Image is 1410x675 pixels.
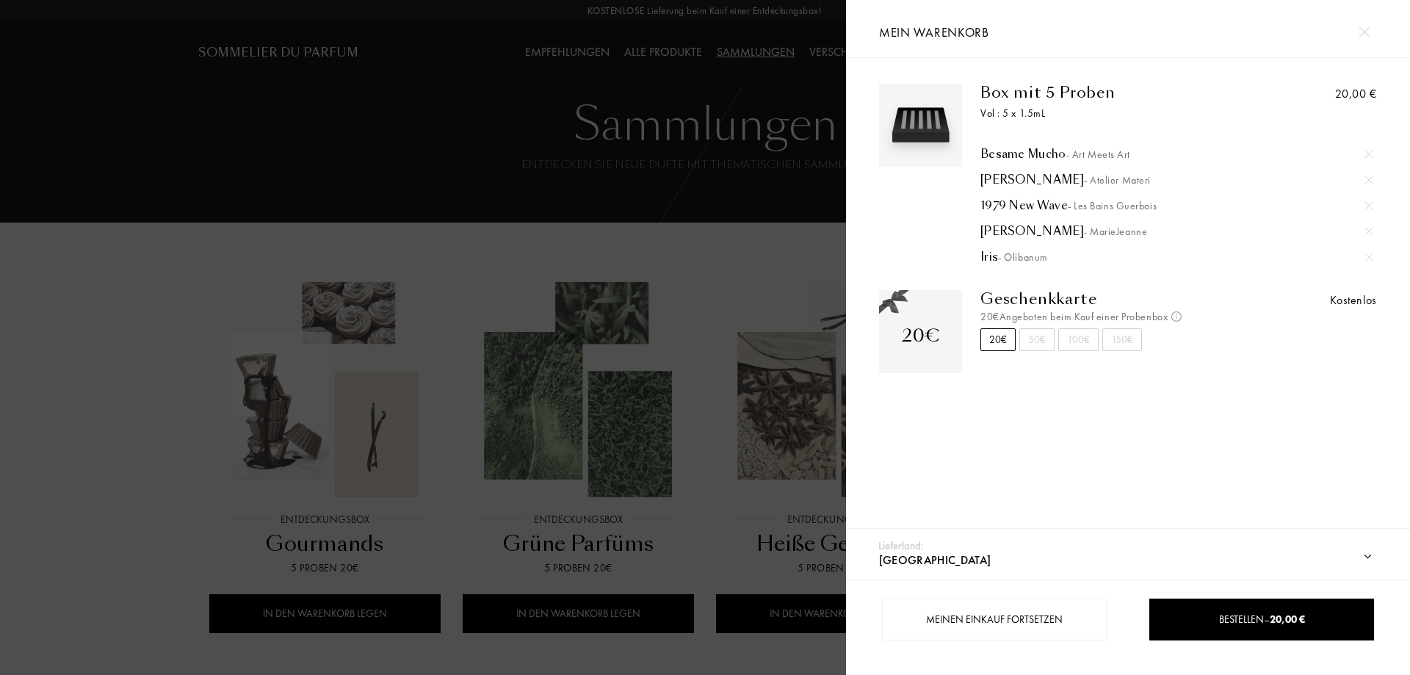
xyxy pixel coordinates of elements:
div: 50€ [1019,328,1055,351]
span: Mein Warenkorb [879,24,989,40]
div: [PERSON_NAME] [980,173,1373,187]
img: cross.svg [1365,228,1373,235]
div: Box mit 5 Proben [980,84,1253,101]
div: Meinen Einkauf fortsetzen [882,599,1107,640]
div: 20,00 € [1335,85,1377,103]
a: [PERSON_NAME]- MarieJeanne [980,224,1373,239]
span: Bestellen – [1219,613,1305,626]
span: - Olibanum [998,250,1048,264]
img: info_voucher.png [1171,311,1182,322]
a: 1979 New Wave- Les Bains Guerbois [980,198,1373,213]
span: - Les Bains Guerbois [1068,199,1157,212]
div: Besame Mucho [980,147,1373,162]
span: - Art Meets Art [1066,148,1130,161]
div: 20€ Angeboten beim Kauf einer Probenbox [980,309,1253,325]
img: cross.svg [1365,176,1373,184]
a: [PERSON_NAME]- Atelier Materi [980,173,1373,187]
a: Besame Mucho- Art Meets Art [980,147,1373,162]
img: cross.svg [1365,202,1373,209]
div: 1979 New Wave [980,198,1373,213]
img: cross.svg [1365,253,1373,261]
div: Lieferland: [878,538,924,555]
span: 20,00 € [1270,613,1305,626]
div: 150€ [1102,328,1142,351]
div: 100€ [1058,328,1099,351]
div: Geschenkkarte [980,290,1253,308]
img: box_5.svg [883,87,958,163]
div: 20€ [980,328,1016,351]
img: cross.svg [1365,151,1373,158]
span: - Atelier Materi [1084,173,1151,187]
img: cross.svg [1359,26,1370,37]
img: gift_n.png [879,290,908,315]
div: Vol : 5 x 1.5mL [980,106,1253,121]
div: 20€ [902,322,940,349]
a: Iris- Olibanum [980,250,1373,264]
div: Iris [980,250,1373,264]
div: Kostenlos [1330,292,1377,309]
span: - MarieJeanne [1084,225,1147,238]
div: [PERSON_NAME] [980,224,1373,239]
